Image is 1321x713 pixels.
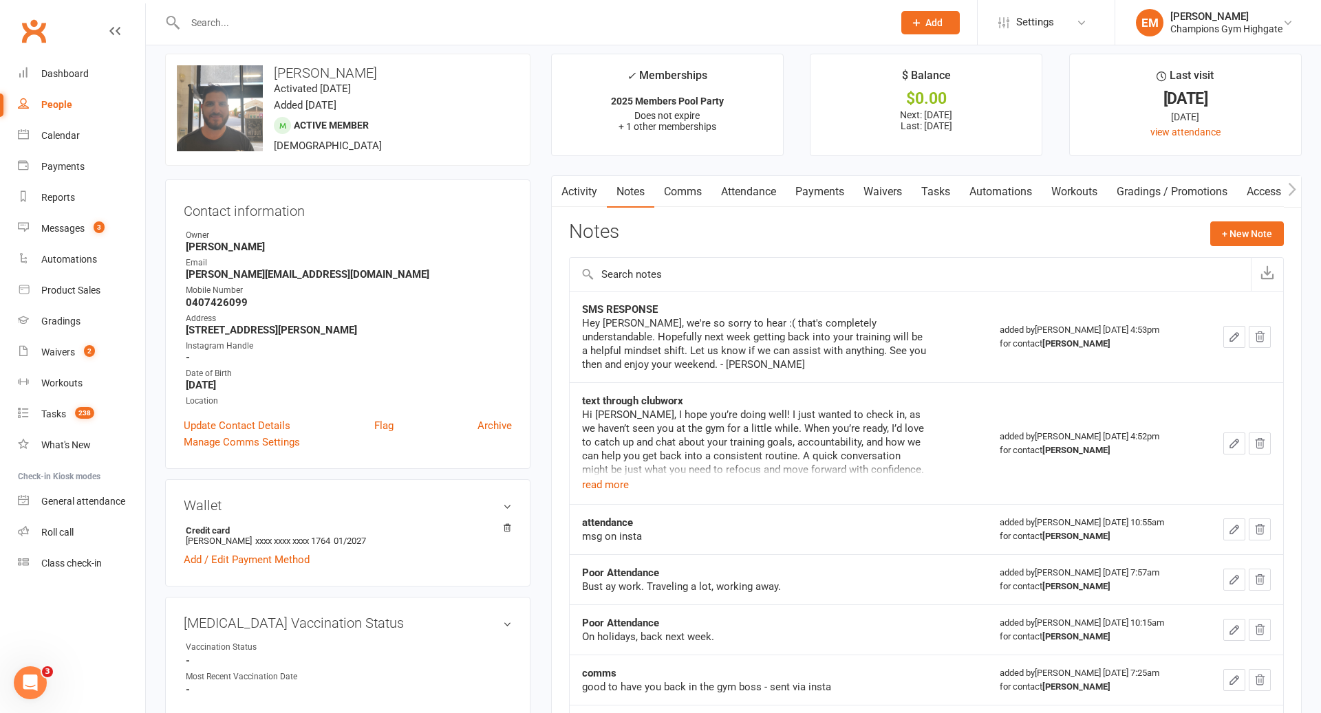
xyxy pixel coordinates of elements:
[582,303,658,316] strong: SMS RESPONSE
[18,120,145,151] a: Calendar
[255,536,330,546] span: xxxx xxxx xxxx 1764
[1000,529,1189,543] div: for contact
[1042,176,1107,208] a: Workouts
[186,340,512,353] div: Instagram Handle
[41,558,102,569] div: Class check-in
[1042,531,1110,541] strong: [PERSON_NAME]
[582,529,926,543] div: msg on insta
[42,666,53,677] span: 3
[18,182,145,213] a: Reports
[1170,23,1282,35] div: Champions Gym Highgate
[854,176,912,208] a: Waivers
[14,666,47,699] iframe: Intercom live chat
[582,667,616,679] strong: comms
[41,439,91,450] div: What's New
[1136,9,1163,36] div: EM
[186,655,512,667] strong: -
[177,65,263,151] img: image1675939099.png
[582,580,926,593] div: Bust ay work. Traveling a lot, working away.
[18,275,145,306] a: Product Sales
[41,285,100,296] div: Product Sales
[1082,109,1289,124] div: [DATE]
[1170,10,1282,23] div: [PERSON_NAME]
[41,68,89,79] div: Dashboard
[18,430,145,461] a: What's New
[294,120,369,131] span: Active member
[274,140,382,152] span: [DEMOGRAPHIC_DATA]
[18,151,145,182] a: Payments
[582,316,926,371] div: Hey [PERSON_NAME], we're so sorry to hear :( that's completely understandable. Hopefully next wee...
[477,417,512,434] a: Archive
[901,11,960,34] button: Add
[18,213,145,244] a: Messages 3
[1042,445,1110,455] strong: [PERSON_NAME]
[1000,516,1189,543] div: added by [PERSON_NAME] [DATE] 10:55am
[18,548,145,579] a: Class kiosk mode
[1000,580,1189,593] div: for contact
[186,296,512,309] strong: 0407426099
[627,69,636,83] i: ✓
[186,312,512,325] div: Address
[1042,681,1110,692] strong: [PERSON_NAME]
[1000,337,1189,351] div: for contact
[18,306,145,337] a: Gradings
[582,395,683,407] strong: text through clubworx
[1042,338,1110,349] strong: [PERSON_NAME]
[18,517,145,548] a: Roll call
[582,630,926,644] div: On holidays, back next week.
[186,256,512,270] div: Email
[41,161,85,172] div: Payments
[334,536,366,546] span: 01/2027
[75,407,94,419] span: 238
[634,110,700,121] span: Does not expire
[18,486,145,517] a: General attendance kiosk mode
[582,567,659,579] strong: Poor Attendance
[184,523,512,548] li: [PERSON_NAME]
[582,680,926,694] div: good to have you back in the gym boss - sent via insta
[1000,566,1189,593] div: added by [PERSON_NAME] [DATE] 7:57am
[912,176,960,208] a: Tasks
[186,268,512,281] strong: [PERSON_NAME][EMAIL_ADDRESS][DOMAIN_NAME]
[18,337,145,368] a: Waivers 2
[184,615,512,630] h3: [MEDICAL_DATA] Vaccination Status
[902,67,951,91] div: $ Balance
[1210,221,1284,246] button: + New Note
[823,109,1029,131] p: Next: [DATE] Last: [DATE]
[18,368,145,399] a: Workouts
[41,99,72,110] div: People
[18,244,145,275] a: Automations
[94,221,105,233] span: 3
[41,496,125,507] div: General attendance
[177,65,519,80] h3: [PERSON_NAME]
[186,525,505,536] strong: Credit card
[1150,127,1221,138] a: view attendance
[186,395,512,408] div: Location
[582,408,926,504] div: Hi [PERSON_NAME], I hope you’re doing well! I just wanted to check in, as we haven’t seen you at ...
[41,408,66,419] div: Tasks
[184,198,512,219] h3: Contact information
[186,229,512,242] div: Owner
[611,96,724,107] strong: 2025 Members Pool Party
[786,176,854,208] a: Payments
[186,284,512,297] div: Mobile Number
[184,551,310,568] a: Add / Edit Payment Method
[186,367,512,380] div: Date of Birth
[607,176,654,208] a: Notes
[186,683,512,696] strong: -
[186,241,512,253] strong: [PERSON_NAME]
[619,121,716,132] span: + 1 other memberships
[569,221,619,246] h3: Notes
[41,377,83,388] div: Workouts
[186,641,299,654] div: Vaccination Status
[18,399,145,430] a: Tasks 238
[582,516,633,529] strong: attendance
[41,316,80,327] div: Gradings
[186,379,512,391] strong: [DATE]
[186,324,512,336] strong: [STREET_ADDRESS][PERSON_NAME]
[627,67,707,92] div: Memberships
[925,17,943,28] span: Add
[41,254,97,265] div: Automations
[654,176,711,208] a: Comms
[1000,323,1189,351] div: added by [PERSON_NAME] [DATE] 4:53pm
[570,258,1251,291] input: Search notes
